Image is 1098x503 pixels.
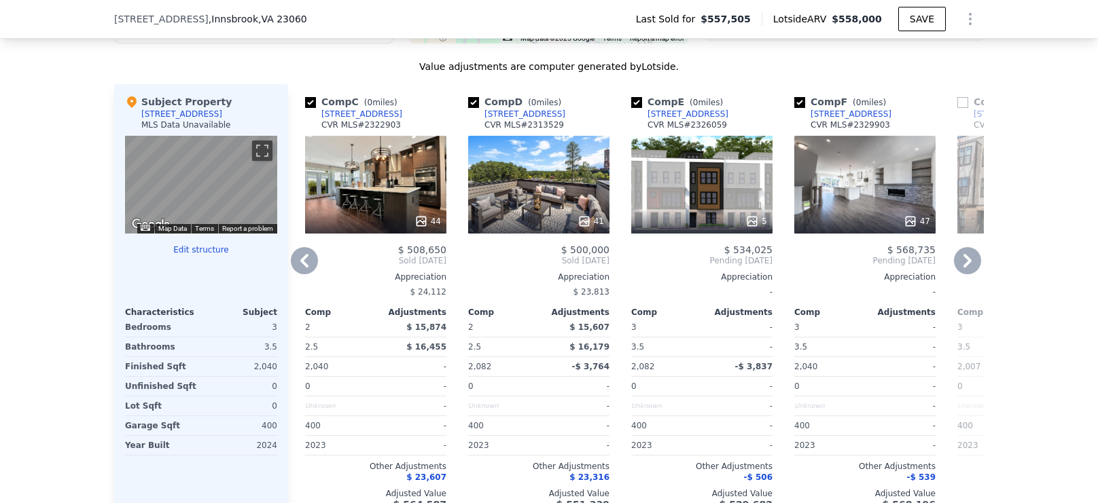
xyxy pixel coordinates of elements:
span: $ 16,179 [569,342,609,352]
span: 0 [856,98,862,107]
a: Open this area in Google Maps (opens a new window) [128,216,173,234]
img: Google [128,216,173,234]
div: - [542,396,609,415]
div: 3.5 [957,337,1025,356]
div: - [378,357,446,376]
div: Comp [305,307,376,318]
div: 2023 [631,436,699,455]
span: ( miles) [847,98,891,107]
div: Unknown [631,396,699,415]
div: Garage Sqft [125,416,198,435]
div: Appreciation [468,272,609,282]
div: Comp [631,307,702,318]
div: 3.5 [204,337,277,356]
span: Sold [DATE] [305,255,446,266]
div: Other Adjustments [631,461,773,472]
span: Lotside ARV [773,12,832,26]
span: $ 508,650 [398,244,446,255]
span: 3 [794,322,800,332]
div: - [868,436,936,455]
div: 3.5 [794,337,862,356]
span: [STREET_ADDRESS] [114,12,209,26]
span: 2,007 [957,362,980,371]
div: Unfinished Sqft [125,377,198,396]
div: 5 [745,215,767,228]
div: - [705,396,773,415]
div: Adjusted Value [305,488,446,499]
div: MLS Data Unavailable [141,119,231,130]
span: ( miles) [359,98,403,107]
div: 41 [578,215,604,228]
div: 2024 [204,436,277,455]
div: Adjusted Value [631,488,773,499]
div: Year Built [125,436,198,455]
div: 0 [204,377,277,396]
span: 0 [468,381,474,391]
div: [STREET_ADDRESS] [484,109,565,119]
div: [STREET_ADDRESS] [811,109,891,119]
span: $ 16,455 [406,342,446,352]
span: 400 [957,421,973,430]
div: CVR MLS # 2313529 [484,119,564,130]
div: Appreciation [631,272,773,282]
div: Map [125,136,277,234]
div: Other Adjustments [305,461,446,472]
div: Value adjustments are computer generated by Lotside . [114,60,984,73]
span: 2 [305,322,311,332]
span: $ 23,813 [573,287,609,297]
div: 2023 [305,436,373,455]
div: Subject [201,307,277,318]
div: - [705,337,773,356]
span: , VA 23060 [258,14,307,24]
div: - [542,436,609,455]
div: CVR MLS # 2322903 [321,119,401,130]
div: - [868,416,936,435]
span: 0 [305,381,311,391]
span: 0 [531,98,537,107]
div: 3.5 [631,337,699,356]
div: Bedrooms [125,318,198,337]
span: $ 534,025 [724,244,773,255]
span: $558,000 [832,14,882,24]
div: Comp [794,307,865,318]
div: Unknown [957,396,1025,415]
div: Comp [468,307,539,318]
div: 47 [904,215,930,228]
div: Other Adjustments [468,461,609,472]
div: Comp C [305,95,403,109]
span: Pending [DATE] [794,255,936,266]
span: $ 15,607 [569,322,609,332]
div: - [378,436,446,455]
div: CVR MLS # 2326059 [648,119,727,130]
div: - [378,416,446,435]
span: ( miles) [684,98,728,107]
div: 3 [204,318,277,337]
span: $557,505 [701,12,751,26]
span: -$ 3,837 [735,362,773,371]
a: Report a problem [222,225,273,232]
div: Unknown [794,396,862,415]
span: Last Sold for [636,12,701,26]
span: $ 23,607 [406,472,446,482]
span: 0 [367,98,372,107]
span: 0 [631,381,637,391]
span: 2 [468,322,474,332]
span: $ 23,316 [569,472,609,482]
span: -$ 3,764 [572,362,609,371]
div: - [705,416,773,435]
div: 0 [204,396,277,415]
div: Comp [957,307,1028,318]
a: [STREET_ADDRESS] [631,109,728,119]
span: 400 [631,421,647,430]
div: - [631,282,773,301]
div: 2,040 [204,357,277,376]
a: [STREET_ADDRESS] [468,109,565,119]
div: - [868,396,936,415]
div: - [868,357,936,376]
div: [STREET_ADDRESS] [648,109,728,119]
span: 400 [305,421,321,430]
div: CVR MLS # 2329903 [811,119,890,130]
span: 0 [957,381,963,391]
a: [STREET_ADDRESS] [794,109,891,119]
div: Adjusted Value [468,488,609,499]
